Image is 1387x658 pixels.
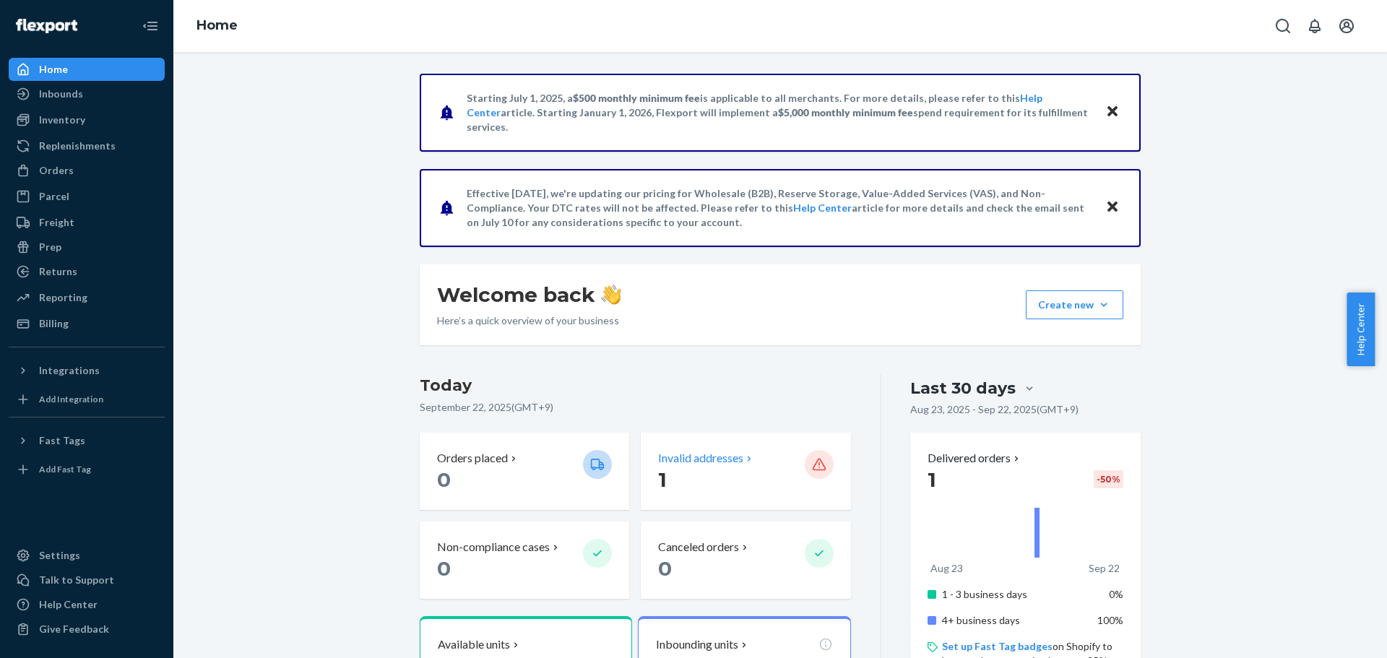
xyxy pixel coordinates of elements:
a: Freight [9,211,165,234]
a: Inbounds [9,82,165,105]
button: Canceled orders 0 [641,521,850,599]
a: Add Integration [9,388,165,411]
a: Help Center [9,593,165,616]
span: 0 [437,467,451,492]
button: Invalid addresses 1 [641,433,850,510]
a: Home [196,17,238,33]
span: 1 [928,467,936,492]
p: Orders placed [437,450,508,467]
button: Fast Tags [9,429,165,452]
a: Set up Fast Tag badges [942,640,1053,652]
div: Freight [39,215,74,230]
p: Invalid addresses [658,450,743,467]
div: -50 % [1094,470,1123,488]
h3: Today [420,374,851,397]
div: Inbounds [39,87,83,101]
span: 0% [1109,588,1123,600]
a: Inventory [9,108,165,131]
div: Talk to Support [39,573,114,587]
a: Reporting [9,286,165,309]
a: Add Fast Tag [9,458,165,481]
p: Non-compliance cases [437,539,550,555]
a: Talk to Support [9,568,165,592]
a: Prep [9,235,165,259]
span: $500 monthly minimum fee [573,92,700,104]
div: Orders [39,163,74,178]
p: Starting July 1, 2025, a is applicable to all merchants. For more details, please refer to this a... [467,91,1092,134]
div: Parcel [39,189,69,204]
span: 0 [658,556,672,581]
a: Returns [9,260,165,283]
button: Open notifications [1300,12,1329,40]
div: Integrations [39,363,100,378]
div: Add Fast Tag [39,463,91,475]
div: Add Integration [39,393,103,405]
span: 0 [437,556,451,581]
button: Close [1103,102,1122,123]
p: Aug 23 [930,561,963,576]
p: Aug 23, 2025 - Sep 22, 2025 ( GMT+9 ) [910,402,1079,417]
span: 100% [1097,614,1123,626]
div: Settings [39,548,80,563]
a: Help Center [793,202,852,214]
a: Settings [9,544,165,567]
div: Prep [39,240,61,254]
img: hand-wave emoji [601,285,621,305]
div: Inventory [39,113,85,127]
ol: breadcrumbs [185,5,249,47]
div: Home [39,62,68,77]
a: Billing [9,312,165,335]
a: Parcel [9,185,165,208]
button: Non-compliance cases 0 [420,521,629,599]
p: 4+ business days [942,613,1084,628]
a: Home [9,58,165,81]
button: Delivered orders [928,450,1022,467]
button: Close [1103,197,1122,218]
div: Give Feedback [39,622,109,636]
p: Sep 22 [1089,561,1120,576]
button: Create new [1026,290,1123,319]
button: Help Center [1347,293,1375,366]
a: Orders [9,159,165,182]
button: Give Feedback [9,618,165,641]
span: $5,000 monthly minimum fee [778,106,913,118]
button: Integrations [9,359,165,382]
p: Inbounding units [656,636,738,653]
div: Replenishments [39,139,116,153]
div: Returns [39,264,77,279]
p: September 22, 2025 ( GMT+9 ) [420,400,851,415]
img: Flexport logo [16,19,77,33]
div: Help Center [39,597,98,612]
p: Canceled orders [658,539,739,555]
h1: Welcome back [437,282,621,308]
a: Replenishments [9,134,165,157]
div: Billing [39,316,69,331]
div: Fast Tags [39,433,85,448]
p: Here’s a quick overview of your business [437,313,621,328]
p: Available units [438,636,510,653]
div: Reporting [39,290,87,305]
span: 1 [658,467,667,492]
p: 1 - 3 business days [942,587,1084,602]
button: Close Navigation [136,12,165,40]
button: Open Search Box [1269,12,1297,40]
button: Orders placed 0 [420,433,629,510]
div: Last 30 days [910,377,1016,399]
p: Effective [DATE], we're updating our pricing for Wholesale (B2B), Reserve Storage, Value-Added Se... [467,186,1092,230]
button: Open account menu [1332,12,1361,40]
